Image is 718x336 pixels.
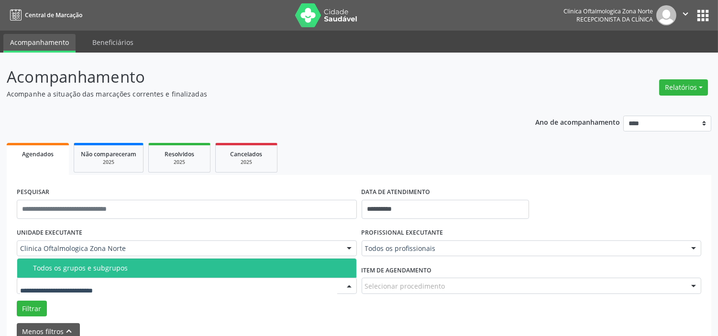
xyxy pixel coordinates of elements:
span: Selecionar procedimento [365,281,445,291]
label: PESQUISAR [17,185,49,200]
span: Não compareceram [81,150,136,158]
button:  [676,5,695,25]
label: UNIDADE EXECUTANTE [17,226,82,240]
div: 2025 [155,159,203,166]
label: DATA DE ATENDIMENTO [362,185,431,200]
button: apps [695,7,711,24]
p: Ano de acompanhamento [535,116,620,128]
div: 2025 [222,159,270,166]
p: Acompanhe a situação das marcações correntes e finalizadas [7,89,500,99]
div: 2025 [81,159,136,166]
a: Central de Marcação [7,7,82,23]
a: Acompanhamento [3,34,76,53]
span: Clinica Oftalmologica Zona Norte [20,244,337,253]
i:  [680,9,691,19]
span: Agendados [22,150,54,158]
div: Clinica Oftalmologica Zona Norte [563,7,653,15]
p: Acompanhamento [7,65,500,89]
span: Central de Marcação [25,11,82,19]
button: Filtrar [17,301,47,317]
span: Cancelados [231,150,263,158]
button: Relatórios [659,79,708,96]
div: Todos os grupos e subgrupos [33,264,351,272]
img: img [656,5,676,25]
label: PROFISSIONAL EXECUTANTE [362,226,443,240]
span: Todos os profissionais [365,244,682,253]
a: Beneficiários [86,34,140,51]
span: Recepcionista da clínica [576,15,653,23]
span: Resolvidos [165,150,194,158]
label: Item de agendamento [362,263,432,278]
